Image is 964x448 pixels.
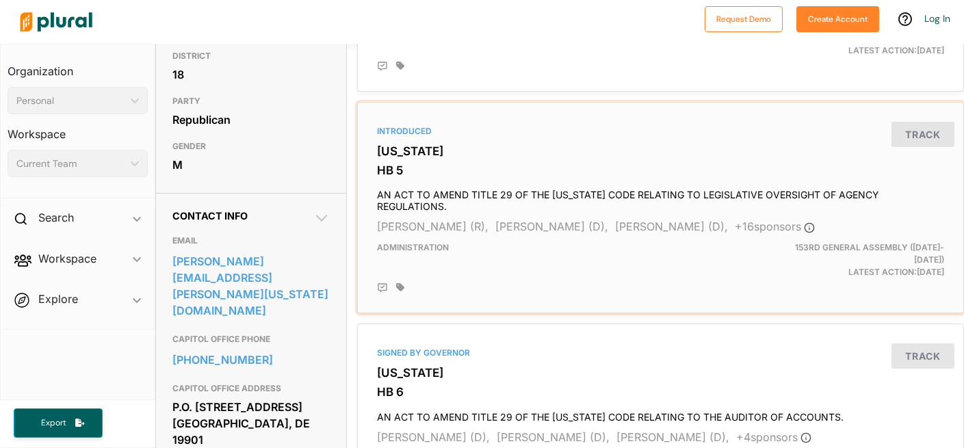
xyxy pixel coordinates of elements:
[8,114,148,144] h3: Workspace
[172,331,330,347] h3: CAPITOL OFFICE PHONE
[377,220,488,233] span: [PERSON_NAME] (R),
[705,6,783,32] button: Request Demo
[16,157,125,171] div: Current Team
[616,430,729,444] span: [PERSON_NAME] (D),
[377,61,388,72] div: Add Position Statement
[172,380,330,397] h3: CAPITOL OFFICE ADDRESS
[377,242,449,252] span: Administration
[8,51,148,81] h3: Organization
[735,220,815,233] span: + 16 sponsor s
[497,430,610,444] span: [PERSON_NAME] (D),
[14,408,103,438] button: Export
[736,430,811,444] span: + 4 sponsor s
[924,12,950,25] a: Log In
[759,241,954,278] div: Latest Action: [DATE]
[172,93,330,109] h3: PARTY
[172,350,330,370] a: [PHONE_NUMBER]
[377,183,944,213] h4: AN ACT TO AMEND TITLE 29 OF THE [US_STATE] CODE RELATING TO LEGISLATIVE OVERSIGHT OF AGENCY REGUL...
[396,61,404,70] div: Add tags
[377,125,944,137] div: Introduced
[615,220,728,233] span: [PERSON_NAME] (D),
[172,138,330,155] h3: GENDER
[377,347,944,359] div: Signed by Governor
[377,163,944,177] h3: HB 5
[172,48,330,64] h3: DISTRICT
[377,405,944,423] h4: AN ACT TO AMEND TITLE 29 OF THE [US_STATE] CODE RELATING TO THE AUDITOR OF ACCOUNTS.
[377,430,490,444] span: [PERSON_NAME] (D),
[705,11,783,25] a: Request Demo
[31,417,75,429] span: Export
[172,155,330,175] div: M
[172,109,330,130] div: Republican
[796,11,879,25] a: Create Account
[891,343,954,369] button: Track
[172,210,248,222] span: Contact Info
[796,6,879,32] button: Create Account
[172,233,330,249] h3: EMAIL
[377,366,944,380] h3: [US_STATE]
[377,385,944,399] h3: HB 6
[38,210,74,225] h2: Search
[16,94,125,108] div: Personal
[396,282,404,292] div: Add tags
[377,144,944,158] h3: [US_STATE]
[377,282,388,293] div: Add Position Statement
[172,64,330,85] div: 18
[495,220,608,233] span: [PERSON_NAME] (D),
[172,251,330,321] a: [PERSON_NAME][EMAIL_ADDRESS][PERSON_NAME][US_STATE][DOMAIN_NAME]
[795,242,944,265] span: 153rd General Assembly ([DATE]-[DATE])
[891,122,954,147] button: Track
